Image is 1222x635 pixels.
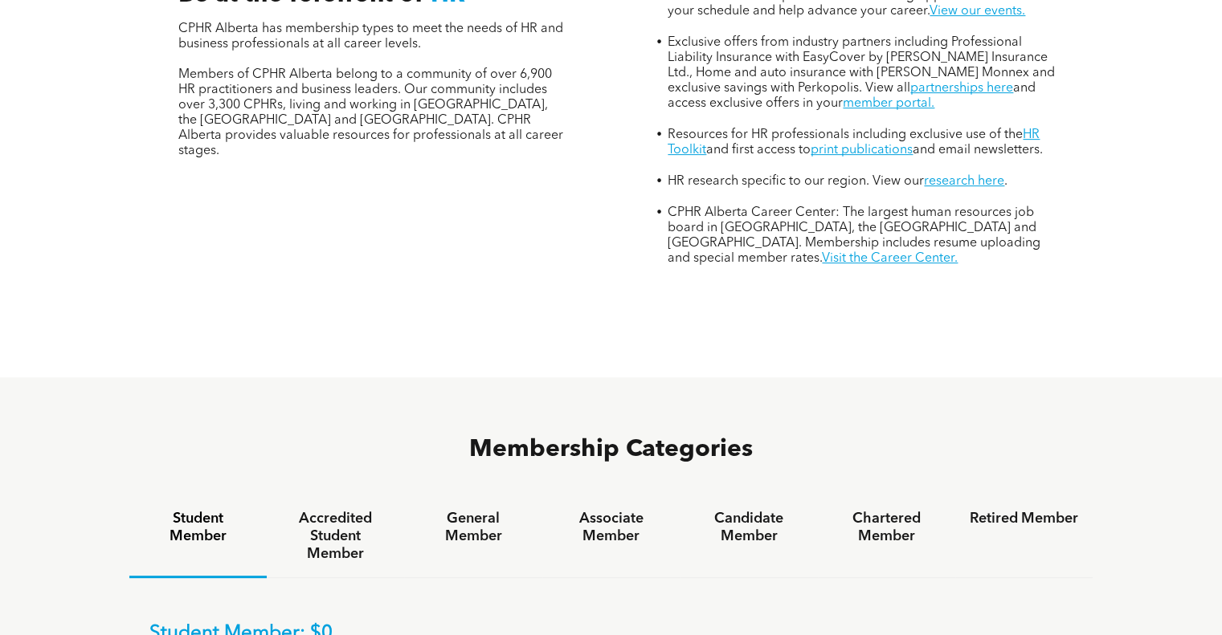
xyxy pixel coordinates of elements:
[469,438,753,462] span: Membership Categories
[843,97,934,110] a: member portal.
[930,5,1025,18] a: View our events.
[668,175,924,188] span: HR research specific to our region. View our
[811,144,913,157] a: print publications
[178,68,563,157] span: Members of CPHR Alberta belong to a community of over 6,900 HR practitioners and business leaders...
[668,36,1055,95] span: Exclusive offers from industry partners including Professional Liability Insurance with EasyCover...
[694,510,803,545] h4: Candidate Member
[178,22,563,51] span: CPHR Alberta has membership types to meet the needs of HR and business professionals at all caree...
[1004,175,1007,188] span: .
[668,206,1040,265] span: CPHR Alberta Career Center: The largest human resources job board in [GEOGRAPHIC_DATA], the [GEOG...
[419,510,527,545] h4: General Member
[970,510,1078,527] h4: Retired Member
[822,252,958,265] a: Visit the Career Center.
[557,510,665,545] h4: Associate Member
[668,128,1023,141] span: Resources for HR professionals including exclusive use of the
[910,82,1013,95] a: partnerships here
[832,510,941,545] h4: Chartered Member
[144,510,252,545] h4: Student Member
[281,510,390,563] h4: Accredited Student Member
[706,144,811,157] span: and first access to
[913,144,1043,157] span: and email newsletters.
[924,175,1004,188] a: research here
